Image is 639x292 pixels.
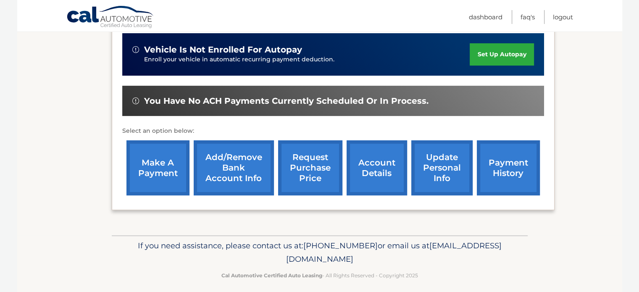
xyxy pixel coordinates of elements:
[126,140,189,195] a: make a payment
[553,10,573,24] a: Logout
[521,10,535,24] a: FAQ's
[132,46,139,53] img: alert-white.svg
[470,43,534,66] a: set up autopay
[477,140,540,195] a: payment history
[132,97,139,104] img: alert-white.svg
[144,45,302,55] span: vehicle is not enrolled for autopay
[469,10,502,24] a: Dashboard
[117,239,522,266] p: If you need assistance, please contact us at: or email us at
[144,96,429,106] span: You have no ACH payments currently scheduled or in process.
[278,140,342,195] a: request purchase price
[303,241,378,250] span: [PHONE_NUMBER]
[66,5,155,30] a: Cal Automotive
[122,126,544,136] p: Select an option below:
[194,140,274,195] a: Add/Remove bank account info
[221,272,322,279] strong: Cal Automotive Certified Auto Leasing
[347,140,407,195] a: account details
[144,55,470,64] p: Enroll your vehicle in automatic recurring payment deduction.
[117,271,522,280] p: - All Rights Reserved - Copyright 2025
[286,241,502,264] span: [EMAIL_ADDRESS][DOMAIN_NAME]
[411,140,473,195] a: update personal info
